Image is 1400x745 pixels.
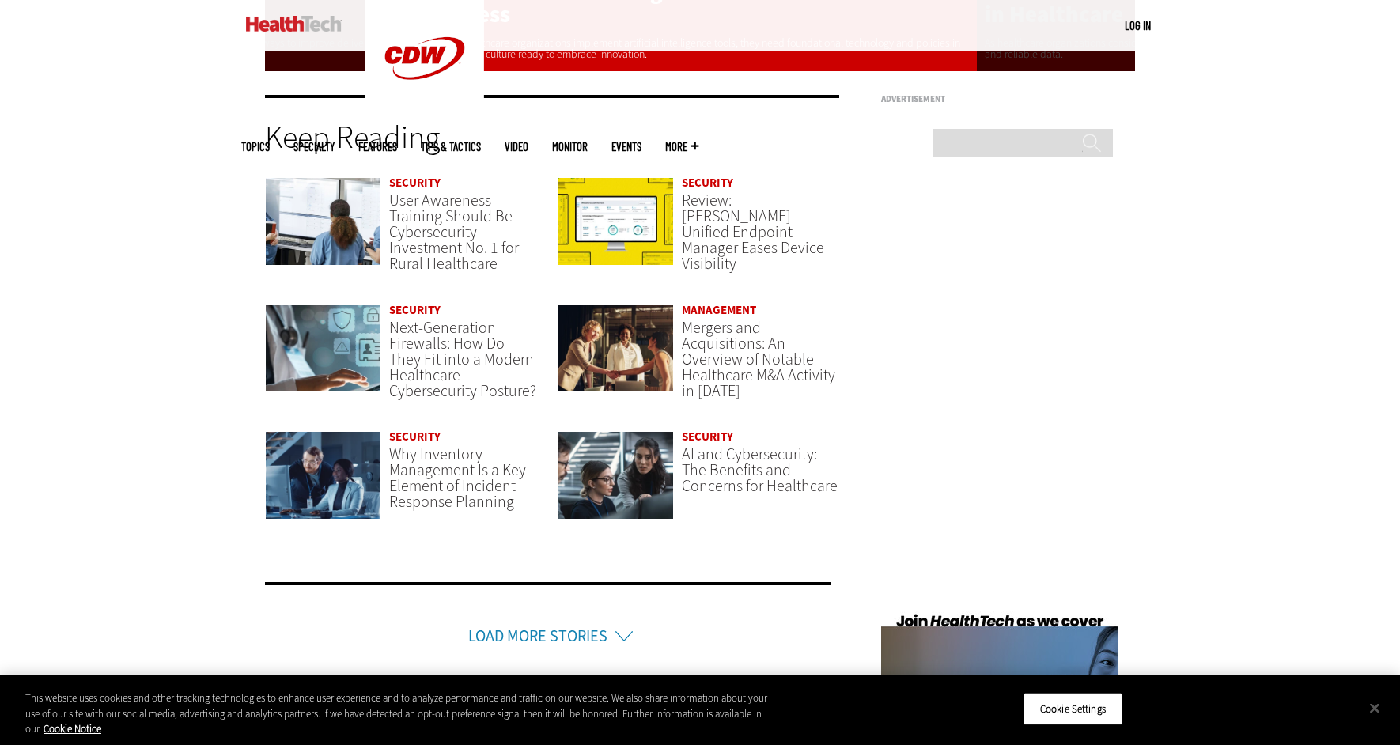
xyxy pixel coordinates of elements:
a: Ivanti Unified Endpoint Manager [558,177,674,281]
img: IT team confers over monitor [265,431,381,520]
img: Ivanti Unified Endpoint Manager [558,177,674,266]
a: Load More Stories [468,626,607,647]
a: Tips & Tactics [421,141,481,153]
a: cybersecurity team members talk in front of monitors [558,431,674,535]
a: Why Inventory Management Is a Key Element of Incident Response Planning [389,444,526,512]
a: Review: [PERSON_NAME] Unified Endpoint Manager Eases Device Visibility [682,190,824,274]
button: Cookie Settings [1024,692,1122,725]
a: Security [389,175,441,191]
a: Doctors reviewing information boards [265,177,381,281]
a: User Awareness Training Should Be Cybersecurity Investment No. 1 for Rural Healthcare [389,190,519,274]
a: business leaders shake hands in conference room [558,304,674,408]
img: business leaders shake hands in conference room [558,304,674,393]
div: User menu [1125,17,1151,34]
a: Video [505,141,528,153]
a: MonITor [552,141,588,153]
div: This website uses cookies and other tracking technologies to enhance user experience and to analy... [25,690,770,737]
a: Doctor using secure tablet [265,304,381,408]
a: Security [389,302,441,318]
a: Security [682,175,733,191]
a: IT team confers over monitor [265,431,381,535]
a: CDW [365,104,484,121]
a: Management [682,302,756,318]
iframe: advertisement [881,110,1118,584]
button: Close [1357,690,1392,725]
span: Topics [241,141,270,153]
img: Doctors reviewing information boards [265,177,381,266]
span: Specialty [293,141,335,153]
a: Events [611,141,641,153]
a: More information about your privacy [44,722,101,736]
a: Features [358,141,397,153]
img: Doctor using secure tablet [265,304,381,393]
a: AI and Cybersecurity: The Benefits and Concerns for Healthcare [682,444,838,497]
span: More [665,141,698,153]
img: Home [246,16,342,32]
a: Next-Generation Firewalls: How Do They Fit into a Modern Healthcare Cybersecurity Posture? [389,317,536,402]
a: Log in [1125,18,1151,32]
a: Security [389,429,441,444]
a: Mergers and Acquisitions: An Overview of Notable Healthcare M&A Activity in [DATE] [682,317,835,402]
img: cybersecurity team members talk in front of monitors [558,431,674,520]
a: Security [682,429,733,444]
